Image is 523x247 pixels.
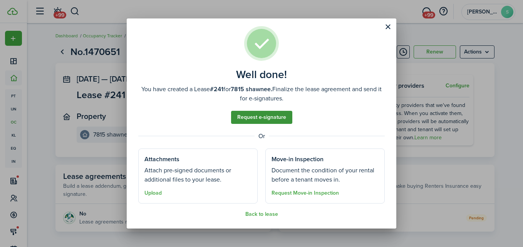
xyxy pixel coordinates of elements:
[231,111,292,124] a: Request e-signature
[236,68,287,81] well-done-title: Well done!
[245,211,278,217] button: Back to lease
[144,190,162,196] button: Upload
[144,166,251,184] well-done-section-description: Attach pre-signed documents or additional files to your lease.
[381,20,394,33] button: Close modal
[144,155,179,164] well-done-section-title: Attachments
[138,132,385,141] well-done-separator: Or
[231,85,272,93] b: 7815 shawnee.
[210,85,223,93] b: #241
[272,166,379,184] well-done-section-description: Document the condition of your rental before a tenant moves in.
[272,190,339,196] button: Request Move-in Inspection
[272,155,324,164] well-done-section-title: Move-in Inspection
[138,85,385,103] well-done-description: You have created a Lease for Finalize the lease agreement and send it for e-signatures.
